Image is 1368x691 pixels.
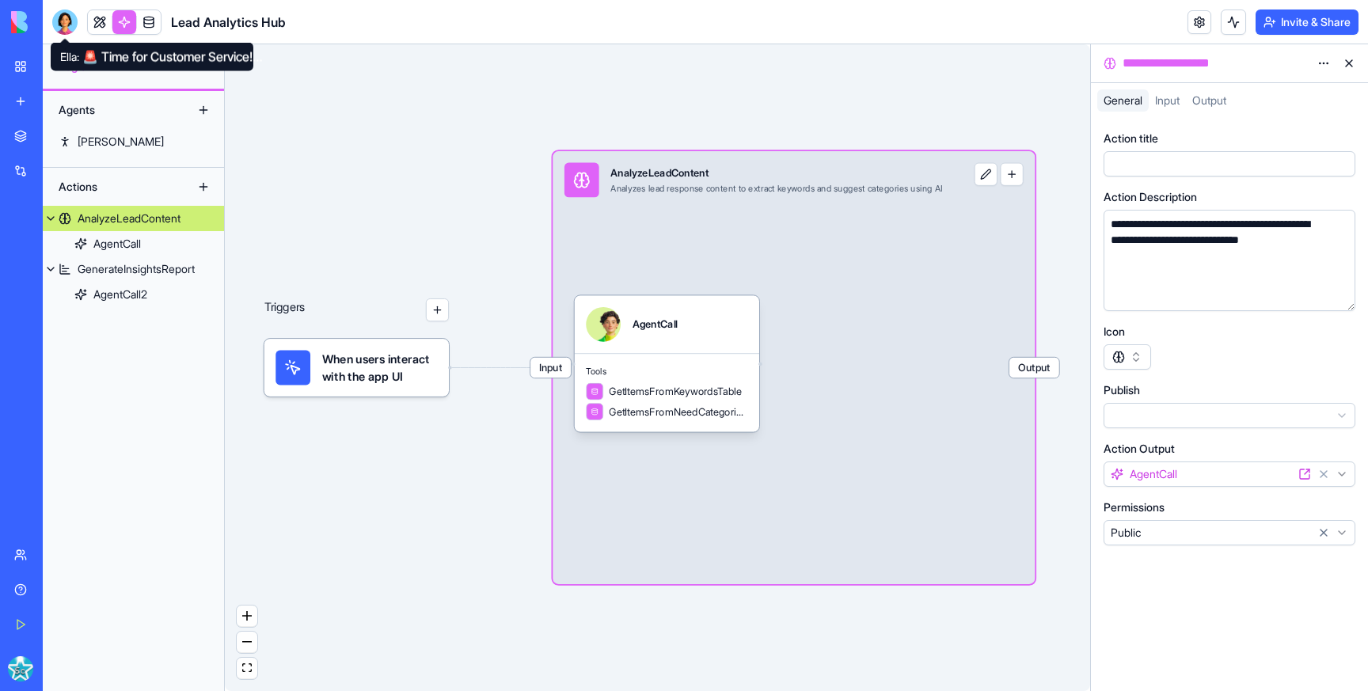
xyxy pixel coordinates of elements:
[43,129,224,154] a: [PERSON_NAME]
[610,165,942,180] div: AnalyzeLeadContent
[1009,358,1059,378] span: Output
[1104,93,1142,107] span: General
[609,384,742,398] span: GetItemsFromKeywordsTable
[530,358,571,378] span: Input
[51,174,177,199] div: Actions
[610,183,942,195] div: Analyzes lead response content to extract keywords and suggest categories using AI
[11,11,109,33] img: logo
[8,656,33,682] img: ACg8ocIInin2p6pcjON7snjoCg-HMTItrRaEI8bAy78i330DTAFXXnte=s96-c
[264,298,306,321] p: Triggers
[1155,93,1180,107] span: Input
[171,13,286,32] span: Lead Analytics Hub
[586,366,747,378] span: Tools
[633,317,678,332] div: AgentCall
[1104,382,1140,398] label: Publish
[322,351,438,385] span: When users interact with the app UI
[264,252,449,397] div: Triggers
[51,97,177,123] div: Agents
[1192,93,1226,107] span: Output
[1104,499,1165,515] label: Permissions
[78,134,164,150] div: [PERSON_NAME]
[43,282,224,307] a: AgentCall2
[93,287,147,302] div: AgentCall2
[78,211,180,226] div: AnalyzeLeadContent
[237,658,257,679] button: fit view
[43,256,224,282] a: GenerateInsightsReport
[43,231,224,256] a: AgentCall
[93,236,141,252] div: AgentCall
[264,339,449,397] div: When users interact with the app UI
[575,295,759,431] div: AgentCallToolsGetItemsFromKeywordsTableGetItemsFromNeedCategoriesTable
[237,632,257,653] button: zoom out
[1104,189,1197,205] label: Action Description
[1256,9,1358,35] button: Invite & Share
[1104,441,1175,457] label: Action Output
[43,206,224,231] a: AnalyzeLeadContent
[237,606,257,627] button: zoom in
[553,151,1035,584] div: InputAnalyzeLeadContentAnalyzes lead response content to extract keywords and suggest categories ...
[78,261,195,277] div: GenerateInsightsReport
[609,404,747,419] span: GetItemsFromNeedCategoriesTable
[1104,324,1125,340] label: Icon
[1104,131,1158,146] label: Action title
